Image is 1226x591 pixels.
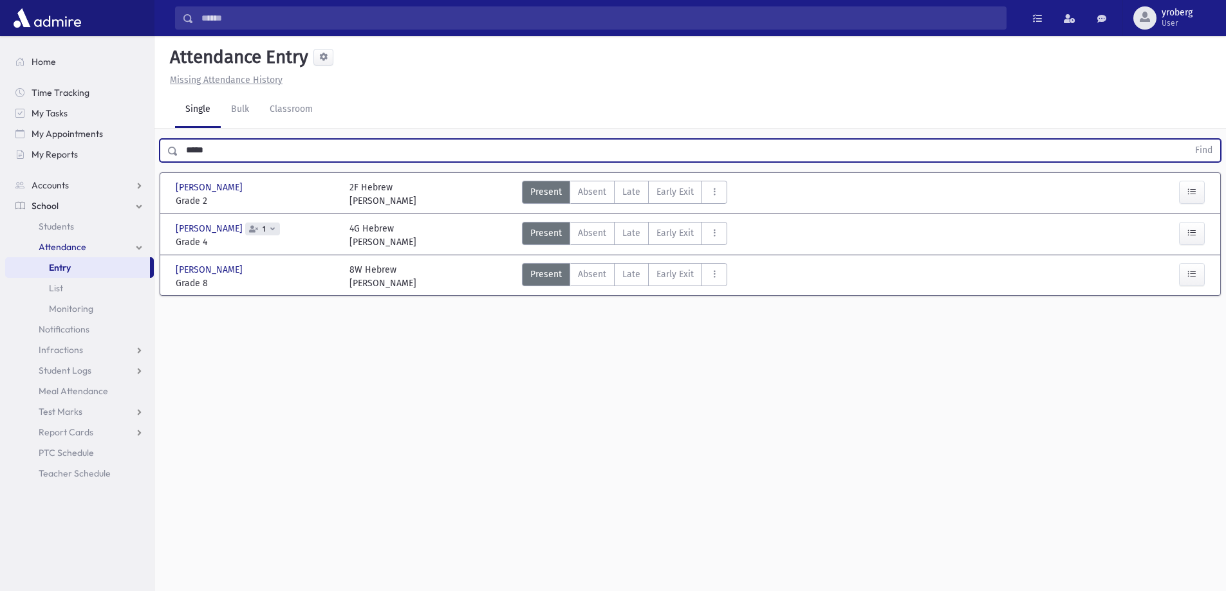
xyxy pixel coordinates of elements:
a: Notifications [5,319,154,340]
span: [PERSON_NAME] [176,263,245,277]
div: 4G Hebrew [PERSON_NAME] [349,222,416,249]
a: Attendance [5,237,154,257]
a: Entry [5,257,150,278]
a: My Appointments [5,123,154,144]
span: Monitoring [49,303,93,314]
span: List [49,282,63,294]
span: 1 [260,225,268,233]
a: Time Tracking [5,82,154,103]
span: Late [622,226,640,240]
a: My Tasks [5,103,154,123]
span: PTC Schedule [39,447,94,459]
span: Absent [578,268,606,281]
span: My Reports [32,149,78,160]
div: AttTypes [522,181,727,208]
a: Infractions [5,340,154,360]
span: Early Exit [656,268,694,281]
a: Missing Attendance History [165,75,283,86]
span: User [1162,18,1193,28]
u: Missing Attendance History [170,75,283,86]
a: Monitoring [5,298,154,319]
span: Student Logs [39,365,91,376]
div: AttTypes [522,222,727,249]
span: Notifications [39,323,89,335]
input: Search [194,6,1006,30]
span: Attendance [39,241,86,253]
span: Absent [578,185,606,199]
span: My Appointments [32,128,103,140]
div: AttTypes [522,263,727,290]
span: yroberg [1162,8,1193,18]
span: Home [32,56,56,68]
div: 8W Hebrew [PERSON_NAME] [349,263,416,290]
a: Meal Attendance [5,381,154,401]
a: Home [5,51,154,72]
span: Meal Attendance [39,385,108,397]
span: My Tasks [32,107,68,119]
button: Find [1187,140,1220,161]
a: My Reports [5,144,154,165]
h5: Attendance Entry [165,46,308,68]
span: School [32,200,59,212]
a: Report Cards [5,422,154,442]
a: Teacher Schedule [5,463,154,484]
span: Absent [578,226,606,240]
span: [PERSON_NAME] [176,222,245,235]
a: List [5,278,154,298]
span: Late [622,268,640,281]
span: Early Exit [656,226,694,240]
a: School [5,195,154,216]
a: Bulk [221,92,259,128]
a: Students [5,216,154,237]
span: Entry [49,262,71,273]
span: Early Exit [656,185,694,199]
span: Present [530,268,562,281]
span: Grade 2 [176,194,337,208]
a: Student Logs [5,360,154,381]
span: Accounts [32,179,69,191]
span: Test Marks [39,406,82,417]
span: Present [530,226,562,240]
a: Classroom [259,92,323,128]
span: Report Cards [39,426,93,438]
span: Infractions [39,344,83,356]
span: Grade 4 [176,235,337,249]
span: Students [39,221,74,232]
a: Single [175,92,221,128]
span: Late [622,185,640,199]
a: Accounts [5,175,154,195]
span: Time Tracking [32,87,89,98]
span: Present [530,185,562,199]
a: Test Marks [5,401,154,422]
div: 2F Hebrew [PERSON_NAME] [349,181,416,208]
a: PTC Schedule [5,442,154,463]
span: Grade 8 [176,277,337,290]
img: AdmirePro [10,5,84,31]
span: Teacher Schedule [39,468,111,479]
span: [PERSON_NAME] [176,181,245,194]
